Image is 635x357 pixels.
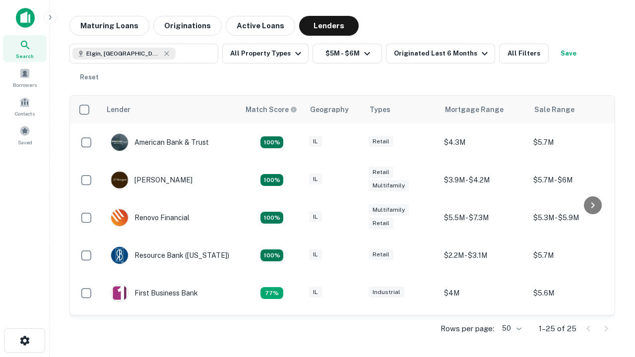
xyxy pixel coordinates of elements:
div: IL [309,174,322,185]
button: All Filters [499,44,549,63]
a: Search [3,35,47,62]
div: Matching Properties: 7, hasApolloMatch: undefined [260,136,283,148]
div: Multifamily [369,180,409,191]
th: Sale Range [528,96,618,123]
button: Originations [153,16,222,36]
div: Matching Properties: 3, hasApolloMatch: undefined [260,287,283,299]
div: 50 [498,321,523,336]
div: First Business Bank [111,284,198,302]
th: Capitalize uses an advanced AI algorithm to match your search with the best lender. The match sco... [240,96,304,123]
div: Renovo Financial [111,209,190,227]
img: picture [111,285,128,301]
p: Rows per page: [441,323,494,335]
div: Matching Properties: 4, hasApolloMatch: undefined [260,249,283,261]
a: Borrowers [3,64,47,91]
td: $5.7M - $6M [528,161,618,199]
div: American Bank & Trust [111,133,209,151]
td: $5.5M - $7.3M [439,199,528,237]
td: $3.9M - $4.2M [439,161,528,199]
div: Types [370,104,390,116]
button: Save your search to get updates of matches that match your search criteria. [553,44,584,63]
th: Types [364,96,439,123]
div: Sale Range [534,104,574,116]
button: $5M - $6M [313,44,382,63]
div: Geography [310,104,349,116]
img: picture [111,247,128,264]
div: Lender [107,104,130,116]
div: Matching Properties: 4, hasApolloMatch: undefined [260,174,283,186]
span: Elgin, [GEOGRAPHIC_DATA], [GEOGRAPHIC_DATA] [86,49,161,58]
div: Resource Bank ([US_STATE]) [111,246,229,264]
img: picture [111,134,128,151]
td: $4M [439,274,528,312]
td: $2.2M - $3.1M [439,237,528,274]
td: $5.6M [528,274,618,312]
button: All Property Types [222,44,309,63]
div: Originated Last 6 Months [394,48,491,59]
span: Saved [18,138,32,146]
div: [PERSON_NAME] [111,171,192,189]
th: Geography [304,96,364,123]
span: Contacts [15,110,35,118]
div: Capitalize uses an advanced AI algorithm to match your search with the best lender. The match sco... [246,104,297,115]
img: picture [111,172,128,188]
p: 1–25 of 25 [539,323,576,335]
div: Retail [369,136,393,147]
div: Mortgage Range [445,104,504,116]
div: Retail [369,218,393,229]
button: Reset [73,67,105,87]
td: $5.7M [528,237,618,274]
div: Retail [369,249,393,260]
div: IL [309,249,322,260]
th: Lender [101,96,240,123]
button: Originated Last 6 Months [386,44,495,63]
img: picture [111,209,128,226]
iframe: Chat Widget [585,246,635,294]
th: Mortgage Range [439,96,528,123]
h6: Match Score [246,104,295,115]
div: Multifamily [369,204,409,216]
td: $5.3M - $5.9M [528,199,618,237]
td: $3.1M [439,312,528,350]
td: $4.3M [439,123,528,161]
a: Saved [3,121,47,148]
td: $5.1M [528,312,618,350]
div: Retail [369,167,393,178]
span: Borrowers [13,81,37,89]
div: Matching Properties: 4, hasApolloMatch: undefined [260,212,283,224]
button: Maturing Loans [69,16,149,36]
button: Lenders [299,16,359,36]
a: Contacts [3,93,47,119]
img: capitalize-icon.png [16,8,35,28]
button: Active Loans [226,16,295,36]
div: Industrial [369,287,404,298]
div: IL [309,211,322,223]
div: IL [309,136,322,147]
td: $5.7M [528,123,618,161]
div: IL [309,287,322,298]
span: Search [16,52,34,60]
